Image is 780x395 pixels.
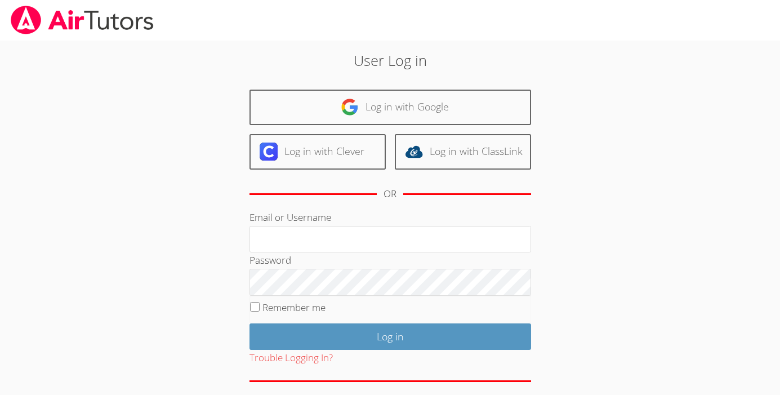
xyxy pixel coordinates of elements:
h2: User Log in [180,50,601,71]
input: Log in [249,323,531,350]
button: Trouble Logging In? [249,350,333,366]
img: google-logo-50288ca7cdecda66e5e0955fdab243c47b7ad437acaf1139b6f446037453330a.svg [341,98,359,116]
img: classlink-logo-d6bb404cc1216ec64c9a2012d9dc4662098be43eaf13dc465df04b49fa7ab582.svg [405,143,423,161]
img: airtutors_banner-c4298cdbf04f3fff15de1276eac7730deb9818008684d7c2e4769d2f7ddbe033.png [10,6,155,34]
label: Email or Username [249,211,331,224]
label: Remember me [262,301,326,314]
img: clever-logo-6eab21bc6e7a338710f1a6ff85c0baf02591cd810cc4098c63d3a4b26e2feb20.svg [260,143,278,161]
label: Password [249,254,291,267]
a: Log in with Clever [249,134,386,170]
div: OR [384,186,396,202]
a: Log in with ClassLink [395,134,531,170]
a: Log in with Google [249,90,531,125]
